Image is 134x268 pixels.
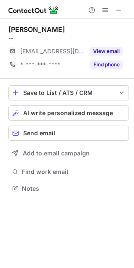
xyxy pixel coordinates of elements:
button: Find work email [8,166,129,178]
span: Add to email campaign [23,150,90,157]
button: Notes [8,183,129,194]
button: Reveal Button [90,60,123,69]
span: Send email [23,130,55,137]
button: Send email [8,126,129,141]
div: [PERSON_NAME] [8,25,65,34]
img: ContactOut v5.3.10 [8,5,59,15]
span: AI write personalized message [23,110,113,116]
button: Reveal Button [90,47,123,55]
button: Add to email campaign [8,146,129,161]
button: AI write personalized message [8,105,129,121]
span: Notes [22,185,126,192]
div: -- [8,34,129,42]
div: Save to List / ATS / CRM [23,89,114,96]
span: Find work email [22,168,126,176]
button: save-profile-one-click [8,85,129,100]
span: [EMAIL_ADDRESS][DOMAIN_NAME] [20,47,85,55]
